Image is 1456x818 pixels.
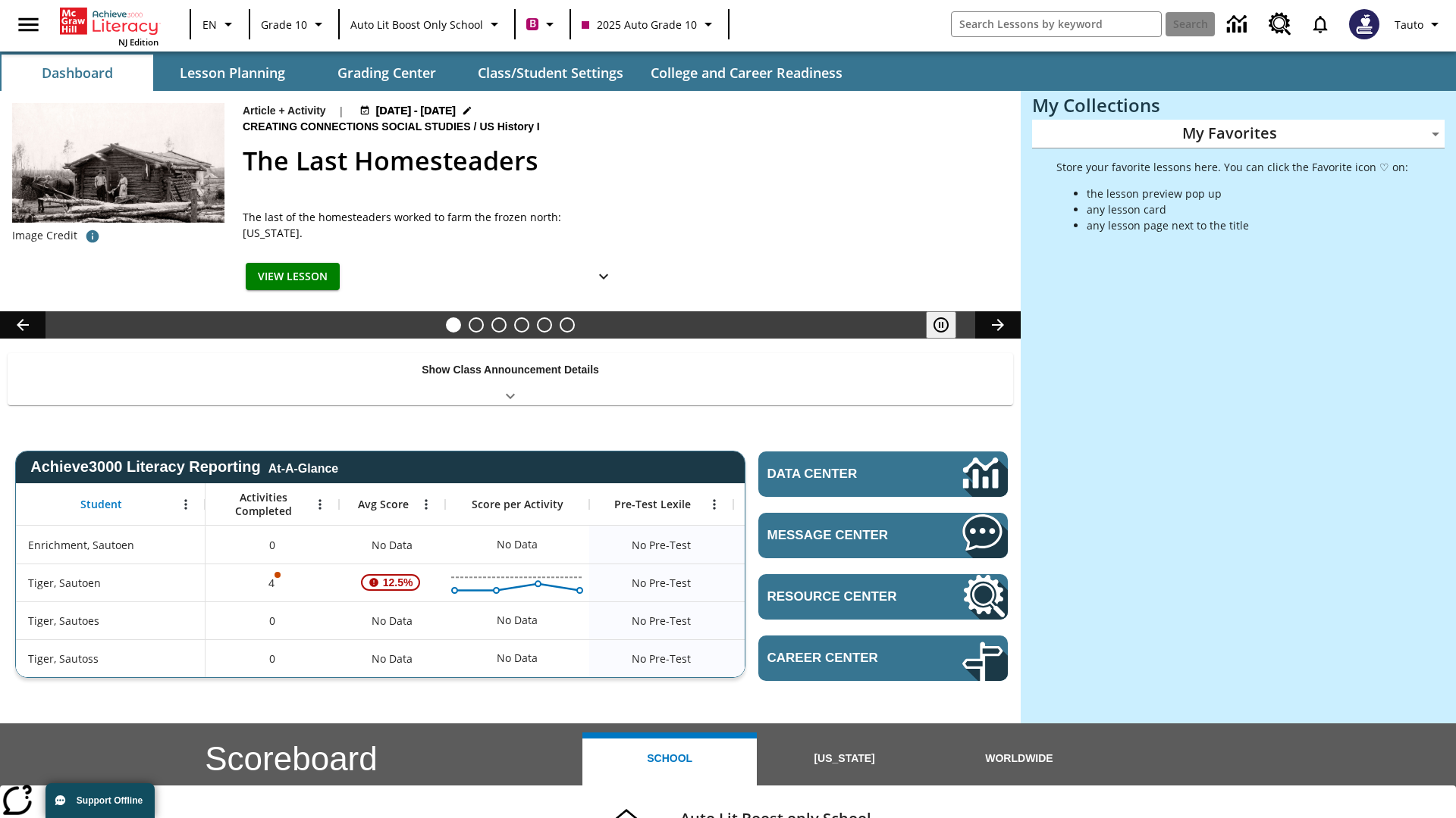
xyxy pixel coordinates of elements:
a: Message Center [758,513,1008,558]
div: No Data, Tiger, Sautoes [733,601,877,639]
button: Slide 6 Career Lesson [560,317,575,333]
span: / [474,120,477,133]
button: Slide 2 Remembering Justice O'Connor [469,317,484,333]
span: No Data [364,605,420,636]
div: No Data, Tiger, Sautoss [339,639,445,677]
span: Enrichment, Sautoen [28,537,134,553]
button: School [582,732,757,785]
button: Profile/Settings [1389,11,1450,38]
span: Career Center [767,651,917,666]
span: Achieve3000 Literacy Reporting [30,458,338,476]
div: No Data, Tiger, Sautoes [489,605,545,635]
a: Notifications [1301,5,1340,44]
span: Tiger, Sautoen [28,575,101,591]
span: 0 [269,537,275,553]
span: NJ Edition [118,36,158,48]
span: Support Offline [77,795,143,806]
span: Grade 10 [261,17,307,33]
button: Slide 1 The Last Homesteaders [446,317,461,333]
img: Black and white photo from the early 20th century of a couple in front of a log cabin with a hors... [12,103,224,223]
div: 4, One or more Activity scores may be invalid., Tiger, Sautoen [206,564,339,601]
button: Select a new avatar [1340,5,1389,44]
span: Activities Completed [213,491,313,518]
span: No Pre-Test, Tiger, Sautoen [632,575,691,591]
button: Support Offline [45,783,155,818]
button: Boost Class color is violet red. Change class color [520,11,565,38]
li: any lesson page next to the title [1087,217,1408,233]
p: Image Credit [12,228,77,243]
a: Data Center [758,451,1008,497]
span: 0 [269,651,275,667]
span: No Pre-Test, Tiger, Sautoss [632,651,691,667]
button: Language: EN, Select a language [196,11,244,38]
div: Pause [926,311,971,339]
div: My Favorites [1032,120,1445,148]
button: Image credit: Frank and Frances Carpenter collection/Library of Congress [77,223,108,250]
button: Slide 4 Defining Our Government's Purpose [514,317,529,333]
button: Open Menu [174,493,197,516]
button: College and Career Readiness [639,55,855,91]
div: Home [60,5,158,48]
div: At-A-Glance [268,459,338,476]
button: View Lesson [246,263,340,291]
a: Data Center [1218,4,1260,45]
a: Resource Center, Will open in new tab [1260,4,1301,45]
div: No Data, Tiger, Sautoen [733,564,877,601]
a: Home [60,6,158,36]
span: B [529,14,536,33]
span: No Pre-Test, Tiger, Sautoes [632,613,691,629]
button: Lesson carousel, Next [975,311,1021,339]
span: 2025 Auto Grade 10 [582,17,697,33]
button: Class/Student Settings [466,55,635,91]
div: Show Class Announcement Details [8,353,1013,405]
span: 0 [269,613,275,629]
div: No Data, Enrichment, Sautoen [339,526,445,564]
a: Career Center [758,635,1008,681]
li: any lesson card [1087,201,1408,217]
span: Tiger, Sautoss [28,651,99,667]
span: No Pre-Test, Enrichment, Sautoen [632,537,691,553]
span: Pre-Test Lexile [614,498,691,511]
span: Data Center [767,467,911,482]
button: Lesson Planning [156,55,308,91]
img: Avatar [1349,9,1379,39]
p: 4 [267,575,278,591]
button: Open Menu [703,493,726,516]
div: 0, Enrichment, Sautoen [206,526,339,564]
p: Article + Activity [243,103,326,119]
button: Slide 5 Pre-release lesson [537,317,552,333]
button: Grading Center [311,55,463,91]
span: 12.5% [377,569,419,596]
span: Creating Connections Social Studies [243,119,474,136]
div: 0, Tiger, Sautoss [206,639,339,677]
button: [US_STATE] [757,732,931,785]
button: Aug 24 - Aug 24 Choose Dates [356,103,476,119]
span: No Data [364,643,420,674]
div: No Data, Tiger, Sautoes [339,601,445,639]
button: Dashboard [2,55,153,91]
button: Worldwide [932,732,1106,785]
span: Student [80,498,122,511]
span: | [338,103,344,119]
div: 0, Tiger, Sautoes [206,601,339,639]
div: , 12.5%, Attention! This student's Average First Try Score of 12.5% is below 65%, Tiger, Sautoen [339,564,445,601]
span: [DATE] - [DATE] [376,103,456,119]
h3: My Collections [1032,95,1445,116]
a: Resource Center, Will open in new tab [758,574,1008,620]
span: Message Center [767,528,917,543]
span: Resource Center [767,589,917,604]
li: the lesson preview pop up [1087,186,1408,201]
span: Auto Lit Boost only School [350,17,483,33]
button: School: Auto Lit Boost only School, Select your school [344,11,510,38]
div: The last of the homesteaders worked to farm the frozen north: [US_STATE]. [243,209,622,241]
button: Show Details [588,263,619,291]
p: Show Class Announcement Details [422,362,599,378]
span: No Data [364,529,420,560]
div: No Data, Tiger, Sautoss [733,639,877,677]
span: Tiger, Sautoes [28,613,99,629]
button: Open Menu [415,493,438,516]
button: Slide 3 Climbing Mount Tai [491,317,507,333]
input: search field [952,12,1161,36]
h2: The Last Homesteaders [243,142,1003,180]
span: The last of the homesteaders worked to farm the frozen north: Alaska. [243,209,622,241]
